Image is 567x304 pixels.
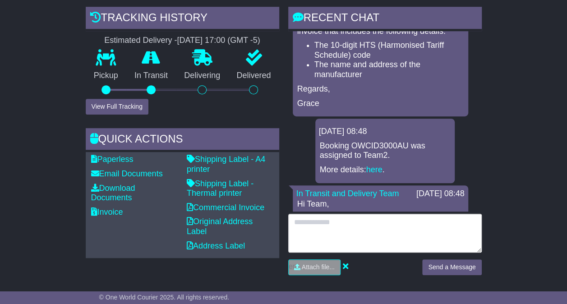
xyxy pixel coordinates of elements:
[422,259,481,275] button: Send a Message
[126,71,176,81] p: In Transit
[297,99,464,109] p: Grace
[91,207,123,216] a: Invoice
[228,71,279,81] p: Delivered
[187,179,254,198] a: Shipping Label - Thermal printer
[177,36,260,46] div: [DATE] 17:00 (GMT -5)
[320,165,450,175] p: More details: .
[187,217,253,236] a: Original Address Label
[416,189,465,199] div: [DATE] 08:48
[86,99,148,115] button: View Full Tracking
[296,189,399,198] a: In Transit and Delivery Team
[288,7,482,31] div: RECENT CHAT
[86,128,279,152] div: Quick Actions
[320,141,450,161] p: Booking OWCID3000AU was assigned to Team2.
[187,241,245,250] a: Address Label
[297,84,464,94] p: Regards,
[91,184,135,203] a: Download Documents
[297,199,464,209] p: Hi Team,
[86,36,279,46] div: Estimated Delivery -
[314,41,465,60] li: The 10-digit HTS (Harmonised Tariff Schedule) code
[314,60,465,79] li: The name and address of the manufacturer
[176,71,228,81] p: Delivering
[86,7,279,31] div: Tracking history
[187,203,264,212] a: Commercial Invoice
[99,294,230,301] span: © One World Courier 2025. All rights reserved.
[91,169,163,178] a: Email Documents
[91,155,134,164] a: Paperless
[187,155,265,174] a: Shipping Label - A4 printer
[319,127,451,137] div: [DATE] 08:48
[366,165,383,174] a: here
[86,71,126,81] p: Pickup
